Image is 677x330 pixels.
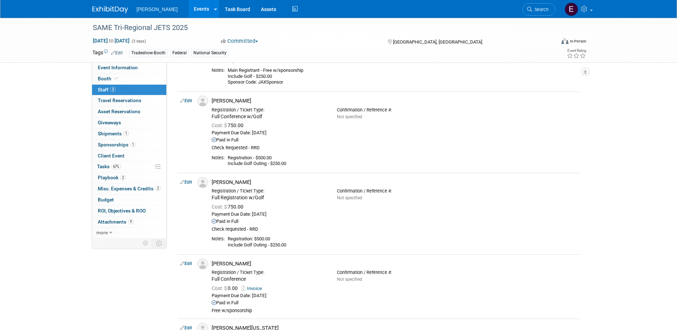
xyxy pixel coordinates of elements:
[212,145,577,151] div: Check Requested - RRD
[92,85,166,95] a: Staff8
[228,67,577,85] div: Main Registrant - Free w/sponsorship Include Golf - $250.00 Sponsor Code: JAXSponsor
[98,186,161,191] span: Misc. Expenses & Credits
[155,186,161,191] span: 2
[212,122,246,128] span: 750.00
[98,76,120,81] span: Booth
[212,155,225,161] div: Notes:
[131,39,146,44] span: (3 days)
[92,151,166,161] a: Client Event
[92,161,166,172] a: Tasks67%
[212,293,577,299] div: Payment Due Date: [DATE]
[212,195,326,201] div: Full Registration w/Golf
[180,98,192,103] a: Edit
[212,276,326,282] div: Full Conference
[337,195,362,200] span: Not specified
[92,49,123,57] td: Tags
[218,37,261,45] button: Committed
[337,107,451,113] div: Confirmation / Reference #:
[212,137,577,143] div: Paid in Full
[565,2,578,16] img: Emy Volk
[212,285,241,291] span: 0.00
[212,107,326,113] div: Registration / Ticket Type:
[98,97,141,103] span: Travel Reservations
[212,179,577,186] div: [PERSON_NAME]
[92,217,166,227] a: Attachments9
[180,261,192,266] a: Edit
[337,188,451,194] div: Confirmation / Reference #:
[92,62,166,73] a: Event Information
[140,239,152,248] td: Personalize Event Tab Strip
[152,239,166,248] td: Toggle Event Tabs
[337,114,362,119] span: Not specified
[212,204,246,210] span: 750.00
[92,117,166,128] a: Giveaways
[98,65,138,70] span: Event Information
[111,164,121,169] span: 67%
[92,129,166,139] a: Shipments1
[212,188,326,194] div: Registration / Ticket Type:
[180,180,192,185] a: Edit
[212,219,577,225] div: Paid in Full
[98,120,121,125] span: Giveaways
[212,236,225,242] div: Notes:
[393,39,482,45] span: [GEOGRAPHIC_DATA], [GEOGRAPHIC_DATA]
[110,87,116,92] span: 8
[128,219,133,224] span: 9
[96,230,108,235] span: more
[212,270,326,275] div: Registration / Ticket Type:
[92,106,166,117] a: Asset Reservations
[92,206,166,216] a: ROI, Objectives & ROO
[212,97,577,104] div: [PERSON_NAME]
[92,6,128,13] img: ExhibitDay
[228,236,577,248] div: Registration: $500.00 Include Golf Outing - $250.00
[98,109,140,114] span: Asset Reservations
[98,197,114,202] span: Budget
[191,49,229,57] div: National Security
[137,6,178,12] span: [PERSON_NAME]
[212,308,577,314] div: Free w/sponsorship
[212,114,326,120] div: Full Conference w/Golf
[98,153,125,159] span: Client Event
[108,38,115,44] span: to
[337,270,451,275] div: Confirmation / Reference #:
[92,74,166,84] a: Booth
[212,204,228,210] span: Cost: $
[212,211,577,217] div: Payment Due Date: [DATE]
[212,122,228,128] span: Cost: $
[170,49,189,57] div: Federal
[212,226,577,232] div: Check requested - RRD
[90,21,545,34] div: SAME Tri-Regional JETS 2025
[98,208,146,214] span: ROI, Objectives & ROO
[197,259,208,269] img: Associate-Profile-5.png
[92,95,166,106] a: Travel Reservations
[228,155,577,167] div: Registration - $500.00 Include Golf Outing - $250.00
[120,175,126,180] span: 2
[561,38,569,44] img: Format-Inperson.png
[197,96,208,106] img: Associate-Profile-5.png
[532,7,549,12] span: Search
[337,277,362,282] span: Not specified
[92,227,166,238] a: more
[92,172,166,183] a: Playbook2
[92,37,130,44] span: [DATE] [DATE]
[98,131,129,136] span: Shipments
[567,49,586,52] div: Event Rating
[123,131,129,136] span: 1
[97,164,121,169] span: Tasks
[111,50,123,55] a: Edit
[242,286,265,291] a: Invoice
[522,3,555,16] a: Search
[129,49,168,57] div: Tradeshow-Booth
[92,195,166,205] a: Budget
[130,142,136,147] span: 1
[212,67,225,73] div: Notes:
[98,142,136,147] span: Sponsorships
[212,260,577,267] div: [PERSON_NAME]
[98,87,116,92] span: Staff
[115,76,118,80] i: Booth reservation complete
[212,285,228,291] span: Cost: $
[92,140,166,150] a: Sponsorships1
[570,39,586,44] div: In-Person
[212,130,577,136] div: Payment Due Date: [DATE]
[92,184,166,194] a: Misc. Expenses & Credits2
